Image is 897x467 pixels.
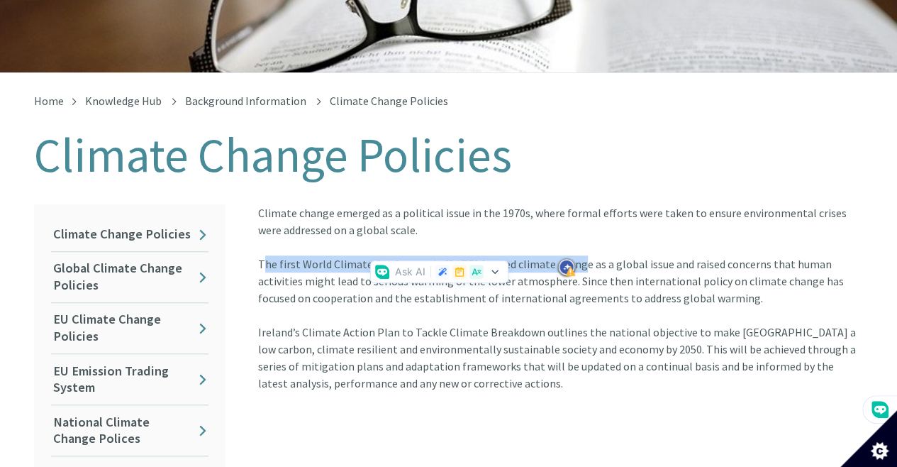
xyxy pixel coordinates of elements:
[85,94,162,108] a: Knowledge Hub
[51,252,208,302] a: Global Climate Change Policies
[51,354,208,405] a: EU Emission Trading System
[258,204,864,324] div: Climate change emerged as a political issue in the 1970s, where formal efforts were taken to ensu...
[330,94,448,108] span: Climate Change Policies
[258,324,864,392] div: Ireland’s Climate Action Plan to Tackle Climate Breakdown outlines the national objective to make...
[51,303,208,353] a: EU Climate Change Policies
[51,405,208,456] a: National Climate Change Polices
[34,94,64,108] a: Home
[51,218,208,251] a: Climate Change Policies
[34,129,864,182] h1: Climate Change Policies
[840,410,897,467] button: Set cookie preferences
[185,94,306,108] a: Background Information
